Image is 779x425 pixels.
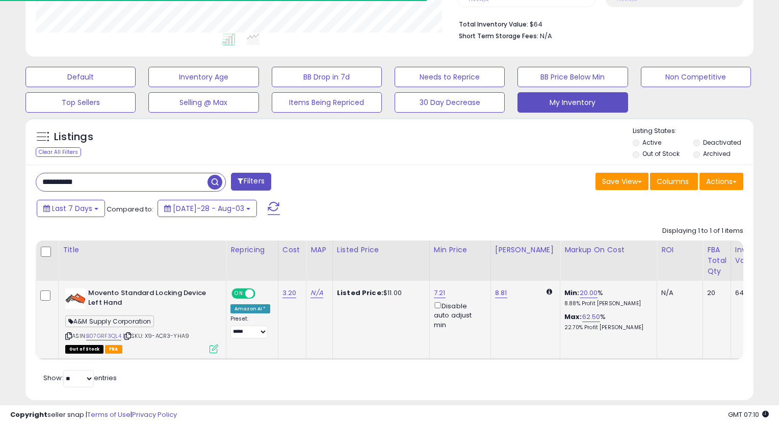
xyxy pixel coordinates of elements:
[641,67,751,87] button: Non Competitive
[459,20,528,29] b: Total Inventory Value:
[707,288,723,298] div: 20
[65,345,103,354] span: All listings that are currently out of stock and unavailable for purchase on Amazon
[661,245,698,255] div: ROI
[434,288,446,298] a: 7.21
[517,92,628,113] button: My Inventory
[540,31,552,41] span: N/A
[282,245,302,255] div: Cost
[88,288,212,310] b: Movento Standard Locking Device Left Hand
[65,288,218,352] div: ASIN:
[560,241,657,281] th: The percentage added to the cost of goods (COGS) that forms the calculator for Min & Max prices.
[661,288,695,298] div: N/A
[582,312,601,322] a: 62.50
[148,92,258,113] button: Selling @ Max
[230,315,270,338] div: Preset:
[173,203,244,214] span: [DATE]-28 - Aug-03
[10,410,47,419] strong: Copyright
[642,149,680,158] label: Out of Stock
[703,138,741,147] label: Deactivated
[254,289,270,298] span: OFF
[564,245,653,255] div: Markup on Cost
[272,67,382,87] button: BB Drop in 7d
[65,288,86,309] img: 41EG0IBPRGL._SL40_.jpg
[633,126,754,136] p: Listing States:
[564,324,649,331] p: 22.70% Profit [PERSON_NAME]
[650,173,698,190] button: Columns
[434,245,486,255] div: Min Price
[105,345,122,354] span: FBA
[230,304,270,313] div: Amazon AI *
[564,312,649,331] div: %
[87,410,131,419] a: Terms of Use
[657,176,689,187] span: Columns
[642,138,661,147] label: Active
[25,92,136,113] button: Top Sellers
[132,410,177,419] a: Privacy Policy
[10,410,177,420] div: seller snap | |
[337,288,383,298] b: Listed Price:
[564,288,649,307] div: %
[86,332,121,340] a: B07GRF3QL4
[564,312,582,322] b: Max:
[395,67,505,87] button: Needs to Reprice
[310,288,323,298] a: N/A
[65,315,154,327] span: A&M Supply Corporation
[37,200,105,217] button: Last 7 Days
[232,289,245,298] span: ON
[564,288,580,298] b: Min:
[495,245,556,255] div: [PERSON_NAME]
[337,288,422,298] div: $11.00
[580,288,598,298] a: 20.00
[43,373,117,383] span: Show: entries
[36,147,81,157] div: Clear All Filters
[282,288,297,298] a: 3.20
[564,300,649,307] p: 8.88% Profit [PERSON_NAME]
[107,204,153,214] span: Compared to:
[459,17,736,30] li: $64
[158,200,257,217] button: [DATE]-28 - Aug-03
[699,173,743,190] button: Actions
[310,245,328,255] div: MAP
[52,203,92,214] span: Last 7 Days
[662,226,743,236] div: Displaying 1 to 1 of 1 items
[735,288,755,298] div: 64.00
[337,245,425,255] div: Listed Price
[63,245,222,255] div: Title
[148,67,258,87] button: Inventory Age
[25,67,136,87] button: Default
[272,92,382,113] button: Items Being Repriced
[517,67,628,87] button: BB Price Below Min
[54,130,93,144] h5: Listings
[735,245,758,266] div: Inv. value
[230,245,274,255] div: Repricing
[434,300,483,330] div: Disable auto adjust min
[395,92,505,113] button: 30 Day Decrease
[728,410,769,419] span: 2025-08-11 07:10 GMT
[495,288,507,298] a: 8.81
[123,332,189,340] span: | SKU: X9-ACR3-YHA9
[595,173,648,190] button: Save View
[703,149,731,158] label: Archived
[459,32,538,40] b: Short Term Storage Fees:
[707,245,726,277] div: FBA Total Qty
[231,173,271,191] button: Filters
